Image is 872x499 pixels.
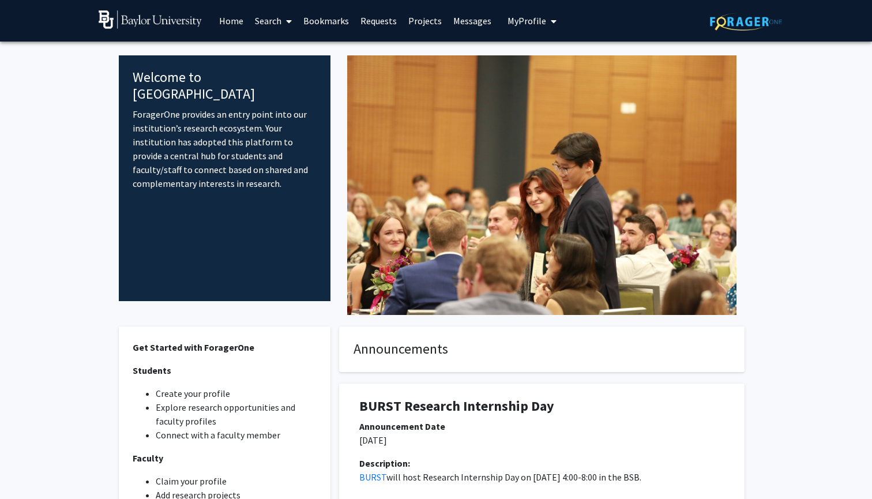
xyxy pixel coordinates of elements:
[133,107,317,190] p: ForagerOne provides an entry point into our institution’s research ecosystem. Your institution ha...
[133,452,163,464] strong: Faculty
[133,69,317,103] h4: Welcome to [GEOGRAPHIC_DATA]
[448,1,497,41] a: Messages
[213,1,249,41] a: Home
[347,55,736,315] img: Cover Image
[99,10,202,29] img: Baylor University Logo
[359,470,724,484] p: will host Research Internship Day on [DATE] 4:00-8:00 in the BSB.
[156,474,317,488] li: Claim your profile
[249,1,298,41] a: Search
[359,419,724,433] div: Announcement Date
[359,433,724,447] p: [DATE]
[359,456,724,470] div: Description:
[355,1,403,41] a: Requests
[156,387,317,400] li: Create your profile
[359,398,724,415] h1: BURST Research Internship Day
[9,447,49,490] iframe: Chat
[298,1,355,41] a: Bookmarks
[508,15,546,27] span: My Profile
[359,471,386,483] a: BURST
[133,365,171,376] strong: Students
[710,13,782,31] img: ForagerOne Logo
[156,400,317,428] li: Explore research opportunities and faculty profiles
[156,428,317,442] li: Connect with a faculty member
[403,1,448,41] a: Projects
[354,341,730,358] h4: Announcements
[133,342,254,353] strong: Get Started with ForagerOne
